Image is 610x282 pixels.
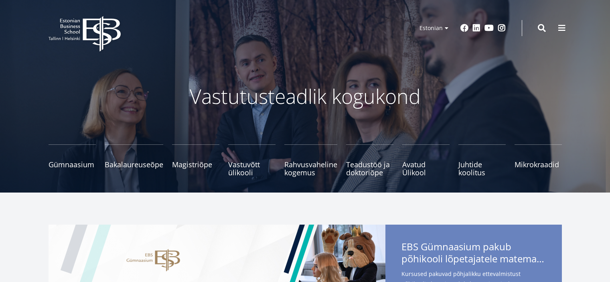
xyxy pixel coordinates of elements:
[458,144,506,177] a: Juhtide koolitus
[401,241,546,267] span: EBS Gümnaasium pakub
[401,253,546,265] span: põhikooli lõpetajatele matemaatika- ja eesti keele kursuseid
[172,160,219,168] span: Magistriõpe
[460,24,468,32] a: Facebook
[228,144,276,177] a: Vastuvõtt ülikooli
[346,144,393,177] a: Teadustöö ja doktoriõpe
[472,24,480,32] a: Linkedin
[172,144,219,177] a: Magistriõpe
[402,144,450,177] a: Avatud Ülikool
[93,84,518,108] p: Vastutusteadlik kogukond
[346,160,393,177] span: Teadustöö ja doktoriõpe
[105,144,163,177] a: Bakalaureuseõpe
[498,24,506,32] a: Instagram
[284,160,337,177] span: Rahvusvaheline kogemus
[515,144,562,177] a: Mikrokraadid
[458,160,506,177] span: Juhtide koolitus
[515,160,562,168] span: Mikrokraadid
[402,160,450,177] span: Avatud Ülikool
[105,160,163,168] span: Bakalaureuseõpe
[228,160,276,177] span: Vastuvõtt ülikooli
[49,160,96,168] span: Gümnaasium
[484,24,494,32] a: Youtube
[284,144,337,177] a: Rahvusvaheline kogemus
[49,144,96,177] a: Gümnaasium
